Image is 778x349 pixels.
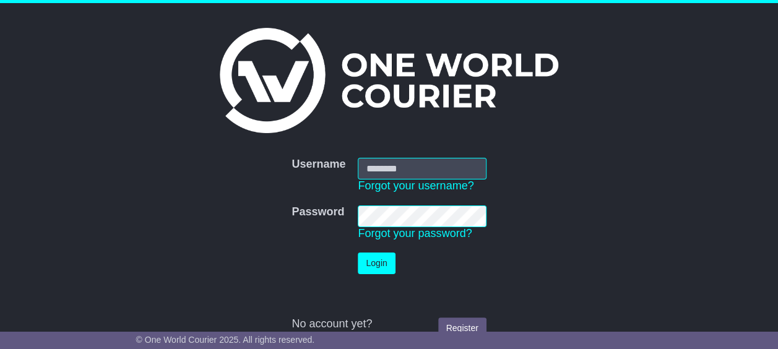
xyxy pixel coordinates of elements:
[358,252,395,274] button: Login
[438,317,486,339] a: Register
[292,317,486,331] div: No account yet?
[292,205,344,219] label: Password
[358,179,473,192] a: Forgot your username?
[136,335,315,345] span: © One World Courier 2025. All rights reserved.
[358,227,472,239] a: Forgot your password?
[292,158,345,171] label: Username
[220,28,558,133] img: One World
